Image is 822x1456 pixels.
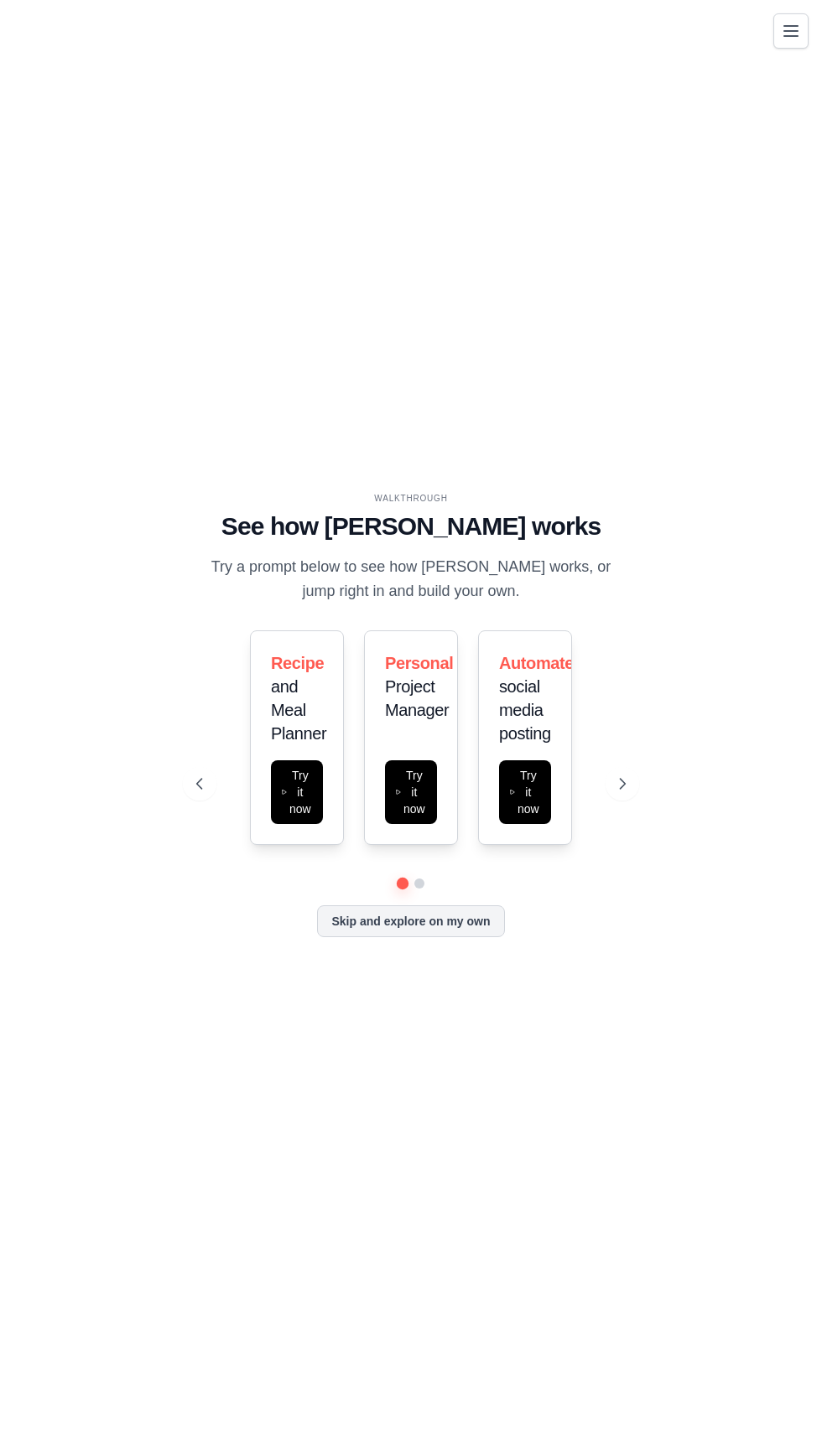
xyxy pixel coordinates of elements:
span: Project Manager [385,677,449,719]
span: Recipe [271,654,324,672]
span: Personal [385,654,453,672]
button: Toggle navigation [773,13,809,49]
button: Try it now [385,760,437,824]
span: and Meal Planner [271,677,326,743]
span: social media posting [499,677,551,743]
h1: See how [PERSON_NAME] works [196,511,625,541]
button: Try it now [271,760,323,824]
div: WALKTHROUGH [196,492,625,505]
button: Skip and explore on my own [317,905,504,937]
span: Automate [499,654,574,672]
button: Try it now [499,760,551,824]
iframe: Chat Widget [738,1376,822,1456]
p: Try a prompt below to see how [PERSON_NAME] works, or jump right in and build your own. [196,555,625,604]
